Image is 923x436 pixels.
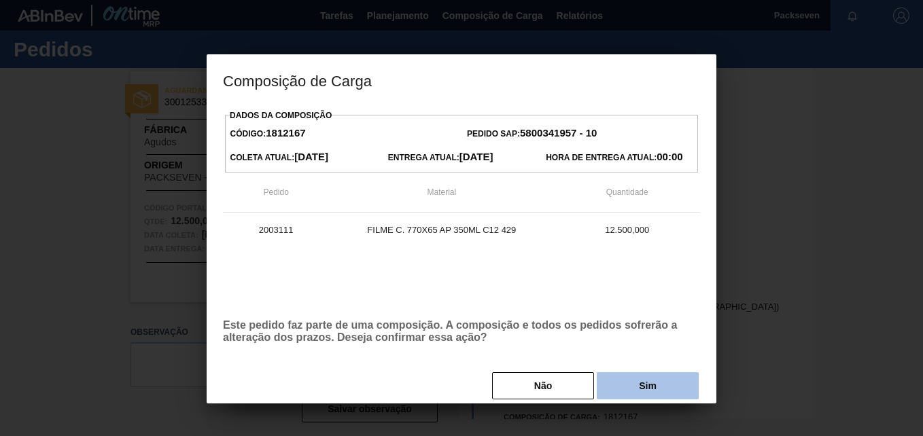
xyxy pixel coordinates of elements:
[459,151,493,162] strong: [DATE]
[428,187,457,197] span: Material
[606,187,648,197] span: Quantidade
[223,213,329,247] td: 2003111
[520,127,597,139] strong: 5800341957 - 10
[467,129,597,139] span: Pedido SAP:
[294,151,328,162] strong: [DATE]
[230,153,328,162] span: Coleta Atual:
[597,372,699,399] button: Sim
[207,54,716,106] h3: Composição de Carga
[657,151,682,162] strong: 00:00
[546,153,682,162] span: Hora de Entrega Atual:
[263,187,288,197] span: Pedido
[554,213,700,247] td: 12.500,000
[388,153,493,162] span: Entrega Atual:
[230,129,306,139] span: Código:
[223,319,700,344] p: Este pedido faz parte de uma composição. A composição e todos os pedidos sofrerão a alteração dos...
[329,213,554,247] td: FILME C. 770X65 AP 350ML C12 429
[230,111,332,120] label: Dados da Composição
[492,372,594,399] button: Não
[266,127,305,139] strong: 1812167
